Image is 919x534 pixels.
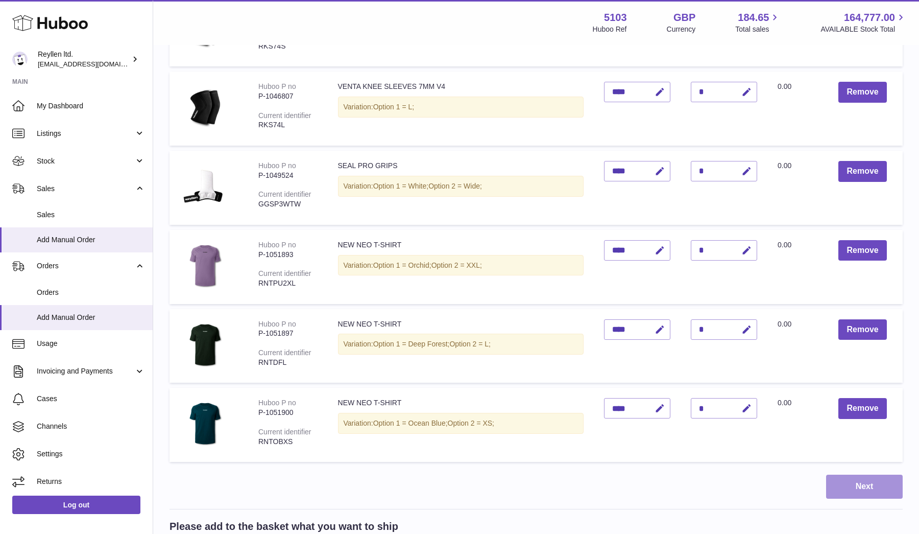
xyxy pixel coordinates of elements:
[373,182,429,190] span: Option 1 = White;
[37,210,145,220] span: Sales
[328,72,594,146] td: VENTA KNEE SLEEVES 7MM V4
[328,230,594,304] td: NEW NEO T-SHIRT
[258,278,318,288] div: RNTPU2XL
[735,25,781,34] span: Total sales
[258,91,318,101] div: P-1046807
[778,82,791,90] span: 0.00
[820,11,907,34] a: 164,777.00 AVAILABLE Stock Total
[328,309,594,383] td: NEW NEO T-SHIRT
[258,408,318,417] div: P-1051900
[338,176,584,197] div: Variation:
[12,496,140,514] a: Log out
[428,182,482,190] span: Option 2 = Wide;
[258,190,311,198] div: Current identifier
[448,419,494,427] span: Option 2 = XS;
[37,288,145,297] span: Orders
[37,261,134,271] span: Orders
[838,398,886,419] button: Remove
[37,394,145,404] span: Cases
[180,398,231,449] img: NEW NEO T-SHIRT
[38,60,150,68] span: [EMAIL_ADDRESS][DOMAIN_NAME]
[37,477,145,486] span: Returns
[373,419,448,427] span: Option 1 = Ocean Blue;
[258,269,311,277] div: Current identifier
[258,399,296,407] div: Huboo P no
[37,156,134,166] span: Stock
[778,399,791,407] span: 0.00
[170,520,398,533] h2: Please add to the basket what you want to ship
[373,261,431,269] span: Option 1 = Orchid;
[180,319,231,370] img: NEW NEO T-SHIRT
[258,241,296,249] div: Huboo P no
[667,25,696,34] div: Currency
[258,111,311,120] div: Current identifier
[37,235,145,245] span: Add Manual Order
[735,11,781,34] a: 184.65 Total sales
[258,320,296,328] div: Huboo P no
[838,161,886,182] button: Remove
[838,319,886,340] button: Remove
[37,129,134,138] span: Listings
[37,449,145,459] span: Settings
[180,82,231,133] img: VENTA KNEE SLEEVES 7MM V4
[738,11,769,25] span: 184.65
[258,120,318,130] div: RKS74L
[37,422,145,431] span: Channels
[37,339,145,349] span: Usage
[593,25,627,34] div: Huboo Ref
[338,97,584,118] div: Variation:
[180,161,231,212] img: SEAL PRO GRIPS
[338,255,584,276] div: Variation:
[820,25,907,34] span: AVAILABLE Stock Total
[38,50,130,69] div: Reyllen ltd.
[373,103,415,111] span: Option 1 = L;
[844,11,895,25] span: 164,777.00
[373,340,450,348] span: Option 1 = Deep Forest;
[838,82,886,103] button: Remove
[12,52,28,67] img: reyllen@reyllen.com
[37,101,145,111] span: My Dashboard
[328,151,594,225] td: SEAL PRO GRIPS
[258,171,318,180] div: P-1049524
[778,320,791,328] span: 0.00
[37,313,145,322] span: Add Manual Order
[258,41,318,51] div: RKS74S
[604,11,627,25] strong: 5103
[838,240,886,261] button: Remove
[258,161,296,170] div: Huboo P no
[258,250,318,260] div: P-1051893
[338,413,584,434] div: Variation:
[37,184,134,194] span: Sales
[826,475,903,499] button: Next
[258,358,318,367] div: RNTDFL
[258,82,296,90] div: Huboo P no
[258,428,311,436] div: Current identifier
[673,11,695,25] strong: GBP
[431,261,482,269] span: Option 2 = XXL;
[258,437,318,447] div: RNTOBXS
[778,161,791,170] span: 0.00
[258,199,318,209] div: GGSP3WTW
[328,388,594,462] td: NEW NEO T-SHIRT
[258,349,311,357] div: Current identifier
[37,366,134,376] span: Invoicing and Payments
[180,240,231,291] img: NEW NEO T-SHIRT
[258,329,318,338] div: P-1051897
[778,241,791,249] span: 0.00
[338,334,584,355] div: Variation:
[449,340,491,348] span: Option 2 = L;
